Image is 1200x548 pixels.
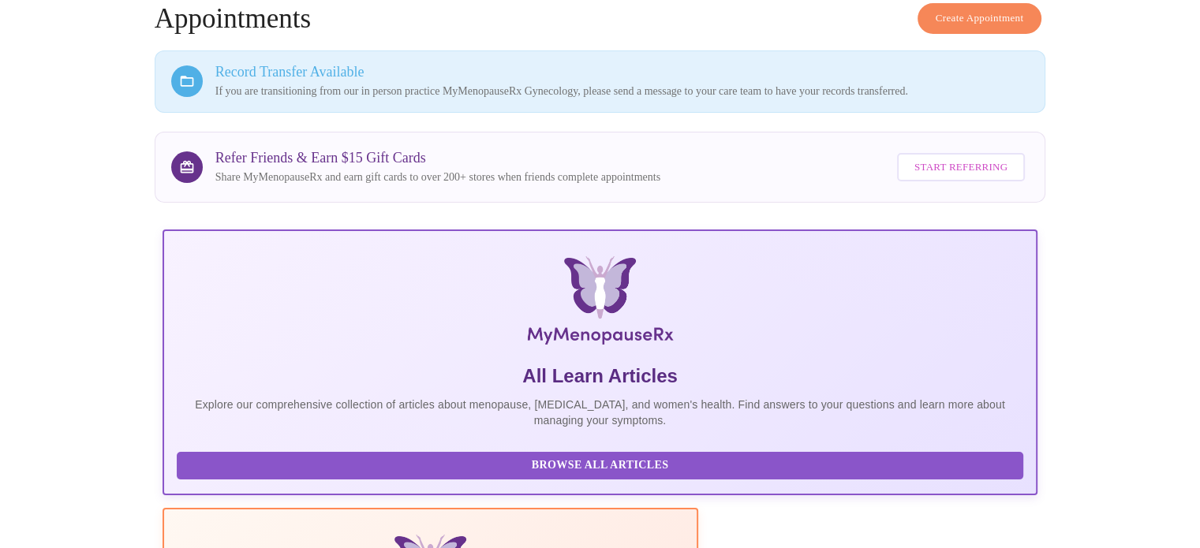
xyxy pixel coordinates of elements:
[177,363,1024,389] h5: All Learn Articles
[918,3,1042,34] button: Create Appointment
[193,456,1008,475] span: Browse All Articles
[215,84,1030,99] p: If you are transitioning from our in person practice MyMenopauseRx Gynecology, please send a mess...
[215,150,660,166] h3: Refer Friends & Earn $15 Gift Cards
[155,3,1046,35] h4: Appointments
[215,64,1030,80] h3: Record Transfer Available
[177,452,1024,479] button: Browse All Articles
[308,256,892,351] img: MyMenopauseRx Logo
[893,145,1029,190] a: Start Referring
[897,153,1025,182] button: Start Referring
[215,170,660,185] p: Share MyMenopauseRx and earn gift cards to over 200+ stores when friends complete appointments
[177,397,1024,428] p: Explore our comprehensive collection of articles about menopause, [MEDICAL_DATA], and women's hea...
[914,158,1007,177] span: Start Referring
[936,9,1024,28] span: Create Appointment
[177,457,1028,471] a: Browse All Articles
